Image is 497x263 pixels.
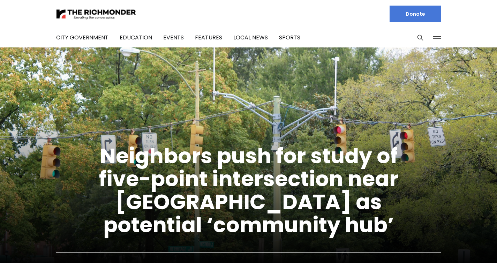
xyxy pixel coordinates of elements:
a: City Government [56,33,108,42]
a: Education [120,33,152,42]
button: Search this site [415,32,426,43]
a: Features [195,33,222,42]
a: Donate [390,6,441,22]
img: The Richmonder [56,8,136,20]
a: Sports [279,33,300,42]
a: Events [163,33,184,42]
a: Local News [233,33,268,42]
a: Neighbors push for study of five-point intersection near [GEOGRAPHIC_DATA] as potential ‘communit... [99,141,398,240]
